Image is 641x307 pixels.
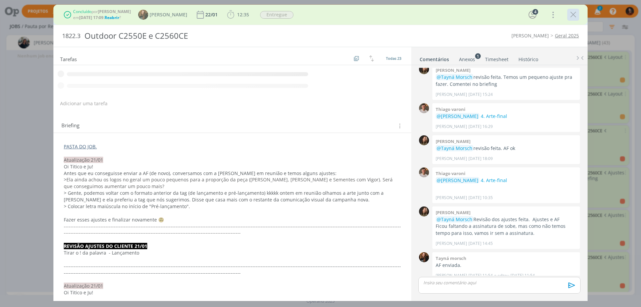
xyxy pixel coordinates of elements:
button: 4 [527,9,538,20]
span: Concluído [73,9,91,14]
p: [PERSON_NAME] [436,124,467,130]
img: T [419,252,429,262]
b: [DATE] 17:09 [79,15,103,20]
b: Thiago varoni [436,170,465,176]
p: Oi Titico e Ju! [64,163,401,170]
a: Histórico [518,53,539,63]
span: Briefing [61,122,79,130]
span: [DATE] 15:24 [468,92,493,98]
div: Anexos [459,56,475,63]
p: [PERSON_NAME] [436,241,467,247]
p: [PERSON_NAME] [436,273,467,279]
img: T [419,103,429,113]
span: [DATE] 10:35 [468,195,493,201]
b: Thiago varoni [436,106,465,112]
p: > [64,176,401,190]
p: AF enviada. [436,262,577,269]
b: [PERSON_NAME] [98,9,131,14]
b: [PERSON_NAME] [436,209,470,215]
p: Ficou faltando a assinatura de sobe, mas como não temos tempo para isso, vamos ir sem a assinatura. [436,223,577,237]
span: @Tayná Morsch [437,145,472,151]
p: revisão feita. Temos um pequeno ajuste pra fazer. Comentei no briefing [436,74,577,88]
span: @[PERSON_NAME] [437,177,478,183]
span: e editou [494,273,509,279]
p: Revisão dos ajustes feita. Ajustes e AF [436,216,577,223]
b: Tayná morsch [436,255,466,261]
span: @Tayná Morsch [437,216,472,222]
p: [PERSON_NAME] [436,156,467,162]
span: Reabrir [104,15,119,20]
p: Oi Titico e Ju! [64,289,401,296]
a: PASTA DO JOB. [64,143,97,150]
p: revisão feita. AF ok [436,145,577,152]
span: Ela ainda achou os logos no geral um pouco pequenos para a proporção da peça ([PERSON_NAME], [PER... [64,176,394,189]
span: [DATE] 11:54 [510,273,535,279]
a: 4. Arte-final [481,177,507,183]
span: [DATE] 18:09 [468,156,493,162]
span: @[PERSON_NAME] [437,113,478,119]
button: Adicionar uma tarefa [60,98,108,110]
span: Todas 23 [386,56,401,61]
p: Fazer esses ajustes e finalizar novamente 🙃 [64,216,401,223]
img: arrow-down-up.svg [369,55,374,61]
a: Geral 2025 [555,32,579,39]
span: Atualização 21/01 [64,283,103,289]
b: [PERSON_NAME] [436,67,470,73]
p: > Colocar letra maiúscula no início de "Pré-lançamento". [64,203,401,210]
span: @Tayná Morsch [437,74,472,80]
p: Antes que eu conseguisse enviar a AF (de novo), conversamos com a [PERSON_NAME] em reunião e temo... [64,170,401,177]
span: Tarefas [60,54,77,62]
span: 1822.3 [62,32,80,40]
span: Atualização 21/01 [64,157,103,163]
img: J [419,64,429,74]
div: Outdoor C2550E e C2560CE [82,28,361,44]
a: Timesheet [485,53,509,63]
span: [DATE] 11:54 [468,273,493,279]
strong: REVISÃO AJUSTES DO CLIENTE 21/01 [64,243,147,249]
p: [PERSON_NAME] [436,92,467,98]
p: -------------------------------------------------------------------------------------------------... [64,263,401,276]
p: > Gente, podemos voltar com o formato anterior da tag (de lançamento e pré-lançamento) kkkkk onte... [64,190,401,203]
span: [DATE] 14:45 [468,241,493,247]
p: Tirar o ! da palavra - Lançamento [64,250,401,256]
div: por em . ? [73,9,131,21]
img: T [419,167,429,177]
b: [PERSON_NAME] [436,138,470,144]
span: -------------------------------------------------------------------------------------------------... [64,223,401,236]
div: 4 [532,9,538,15]
sup: 1 [475,53,481,59]
div: 22/01 [205,12,219,17]
img: J [419,206,429,216]
img: J [419,135,429,145]
p: [PERSON_NAME] [436,195,467,201]
span: [DATE] 16:29 [468,124,493,130]
div: dialog [53,5,588,301]
a: [PERSON_NAME] [511,32,549,39]
a: 4. Arte-final [481,113,507,119]
a: Comentários [419,53,449,63]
